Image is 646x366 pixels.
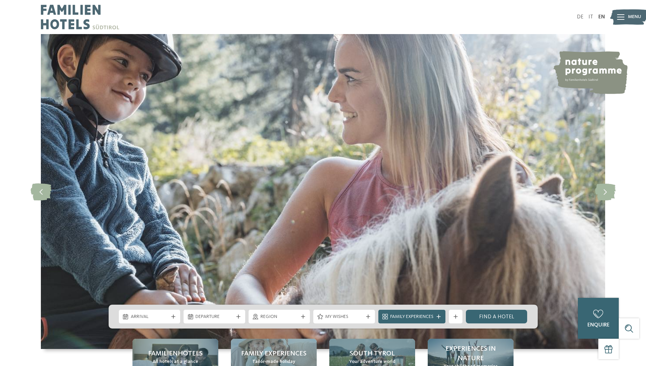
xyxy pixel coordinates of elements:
[148,349,203,359] span: Familienhotels
[577,14,583,20] a: DE
[195,314,233,320] span: Departure
[628,14,641,20] span: Menu
[325,314,363,320] span: My wishes
[41,34,605,349] img: Familienhotels Südtirol: The happy family places!
[390,314,434,320] span: Family Experiences
[588,14,593,20] a: IT
[349,359,395,365] span: Your adventure world
[131,314,169,320] span: Arrival
[153,359,198,365] span: All hotels at a glance
[241,349,306,359] span: Family Experiences
[553,51,628,94] img: nature programme by Familienhotels Südtirol
[587,322,610,328] span: enquire
[466,310,527,323] a: Find a hotel
[435,344,507,363] span: Experiences in nature
[598,14,605,20] a: EN
[578,298,619,339] a: enquire
[350,349,395,359] span: South Tyrol
[261,314,298,320] span: Region
[252,359,295,365] span: Tailor-made holiday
